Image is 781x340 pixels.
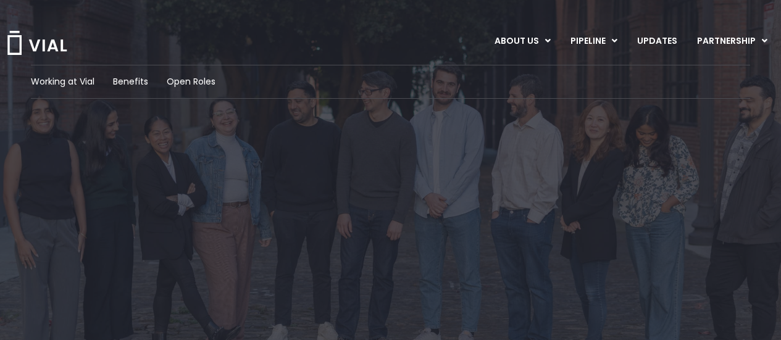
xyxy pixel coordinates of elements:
[113,75,148,88] a: Benefits
[167,75,215,88] a: Open Roles
[627,31,687,52] a: UPDATES
[31,75,94,88] a: Working at Vial
[687,31,777,52] a: PARTNERSHIPMenu Toggle
[561,31,627,52] a: PIPELINEMenu Toggle
[485,31,560,52] a: ABOUT USMenu Toggle
[6,31,68,55] img: Vial Logo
